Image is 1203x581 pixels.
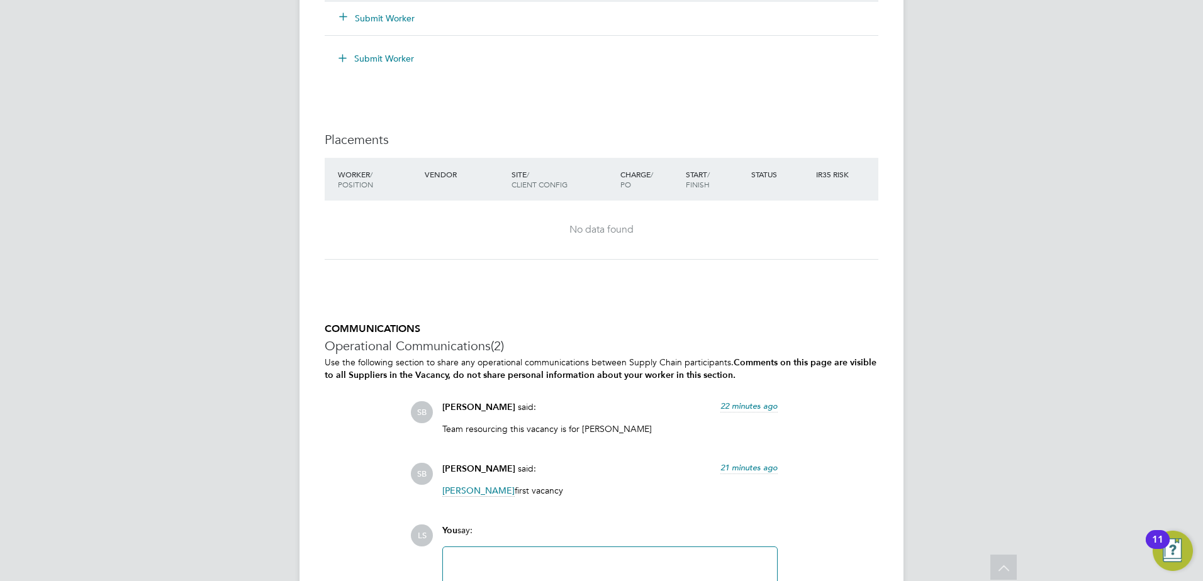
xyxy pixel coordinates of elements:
button: Submit Worker [340,12,415,25]
span: / Client Config [512,169,568,189]
div: Vendor [422,163,508,185]
b: Comments on this page are visible to all Suppliers in the Vacancy, do not share personal informat... [325,357,876,380]
div: No data found [337,223,866,236]
span: LS [411,524,433,546]
p: Team resourcing this vacancy is for [PERSON_NAME] [442,423,778,434]
span: [PERSON_NAME] [442,485,515,497]
span: / Finish [686,169,710,189]
button: Submit Worker [330,48,424,69]
h5: COMMUNICATIONS [325,323,878,336]
span: SB [411,463,433,485]
span: 22 minutes ago [720,401,778,411]
span: 21 minutes ago [720,462,778,473]
p: Use the following section to share any operational communications between Supply Chain participants. [325,357,878,380]
div: Site [508,163,617,196]
p: first vacancy [442,485,778,496]
div: say: [442,524,778,546]
div: 11 [1152,539,1163,556]
div: Worker [335,163,422,196]
div: Status [748,163,814,185]
button: Open Resource Center, 11 new notifications [1153,531,1193,571]
h3: Placements [325,131,878,148]
h3: Operational Communications [325,338,878,354]
span: [PERSON_NAME] [442,402,515,412]
div: IR35 Risk [813,163,856,185]
div: Charge [617,163,683,196]
span: / Position [338,169,373,189]
span: / PO [620,169,653,189]
span: [PERSON_NAME] [442,463,515,474]
span: said: [518,463,536,474]
span: (2) [491,338,504,354]
span: You [442,525,457,536]
span: SB [411,401,433,423]
div: Start [683,163,748,196]
span: said: [518,401,536,412]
